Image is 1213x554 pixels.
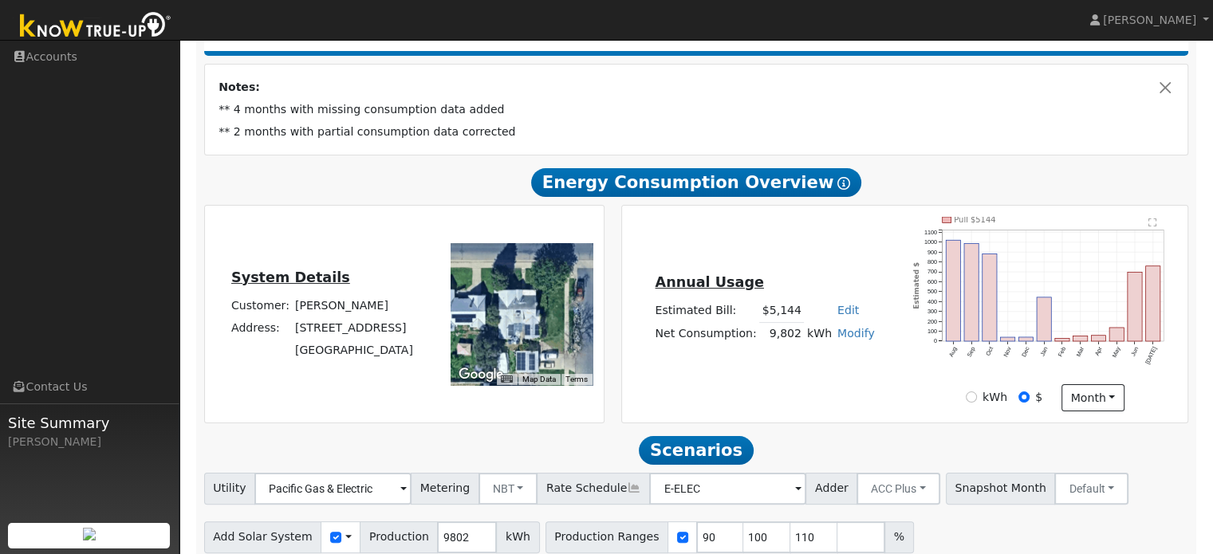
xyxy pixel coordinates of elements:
[927,258,937,265] text: 800
[913,262,921,309] text: Estimated $
[216,121,1177,143] td: ** 2 months with partial consumption data corrected
[292,294,415,316] td: [PERSON_NAME]
[964,243,979,341] rect: onclick=""
[1035,389,1042,406] label: $
[1039,346,1050,358] text: Jan
[655,274,763,290] u: Annual Usage
[924,238,937,246] text: 1000
[1073,336,1088,342] rect: onclick=""
[254,473,412,505] input: Select a Utility
[837,177,850,190] i: Show Help
[639,436,753,465] span: Scenarios
[1130,346,1140,358] text: Jun
[1144,346,1159,366] text: [DATE]
[927,248,937,255] text: 900
[228,294,292,316] td: Customer:
[927,268,937,275] text: 700
[1092,336,1106,341] rect: onclick=""
[522,374,556,385] button: Map Data
[292,316,415,339] td: [STREET_ADDRESS]
[983,253,997,341] rect: onclick=""
[411,473,479,505] span: Metering
[1103,14,1196,26] span: [PERSON_NAME]
[1061,384,1124,411] button: month
[496,521,539,553] span: kWh
[837,304,859,316] a: Edit
[1147,265,1161,341] rect: onclick=""
[1056,339,1070,341] rect: onclick=""
[216,99,1177,121] td: ** 4 months with missing consumption data added
[804,322,834,345] td: kWh
[1019,337,1034,341] rect: onclick=""
[759,300,804,323] td: $5,144
[837,327,875,340] a: Modify
[759,322,804,345] td: 9,802
[479,473,538,505] button: NBT
[228,316,292,339] td: Address:
[947,346,959,359] text: Aug
[652,322,759,345] td: Net Consumption:
[1128,272,1143,341] rect: onclick=""
[501,374,512,385] button: Keyboard shortcuts
[1149,218,1158,227] text: 
[927,288,937,295] text: 500
[1094,345,1105,357] text: Apr
[204,521,322,553] span: Add Solar System
[1110,328,1124,341] rect: onclick=""
[531,168,861,197] span: Energy Consumption Overview
[360,521,438,553] span: Production
[1054,473,1128,505] button: Default
[983,389,1007,406] label: kWh
[1021,345,1032,358] text: Dec
[966,346,977,359] text: Sep
[292,339,415,361] td: [GEOGRAPHIC_DATA]
[1075,345,1086,358] text: Mar
[1157,79,1174,96] button: Close
[1002,345,1014,358] text: Nov
[231,269,350,285] u: System Details
[927,298,937,305] text: 400
[927,278,937,285] text: 600
[8,412,171,434] span: Site Summary
[455,364,507,385] a: Open this area in Google Maps (opens a new window)
[1057,346,1068,358] text: Feb
[985,346,995,357] text: Oct
[652,300,759,323] td: Estimated Bill:
[955,215,996,224] text: Pull $5144
[537,473,650,505] span: Rate Schedule
[946,473,1056,505] span: Snapshot Month
[805,473,857,505] span: Adder
[219,81,260,93] strong: Notes:
[1038,297,1052,341] rect: onclick=""
[927,328,937,335] text: 100
[649,473,806,505] input: Select a Rate Schedule
[857,473,940,505] button: ACC Plus
[884,521,913,553] span: %
[204,473,256,505] span: Utility
[924,228,937,235] text: 1100
[455,364,507,385] img: Google
[565,375,588,383] a: Terms
[927,308,937,315] text: 300
[927,318,937,325] text: 200
[934,337,937,344] text: 0
[83,528,96,540] img: retrieve
[946,240,960,341] rect: onclick=""
[1001,337,1015,341] rect: onclick=""
[545,521,668,553] span: Production Ranges
[1112,345,1123,359] text: May
[1018,391,1030,403] input: $
[966,391,977,403] input: kWh
[12,9,179,45] img: Know True-Up
[8,434,171,450] div: [PERSON_NAME]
